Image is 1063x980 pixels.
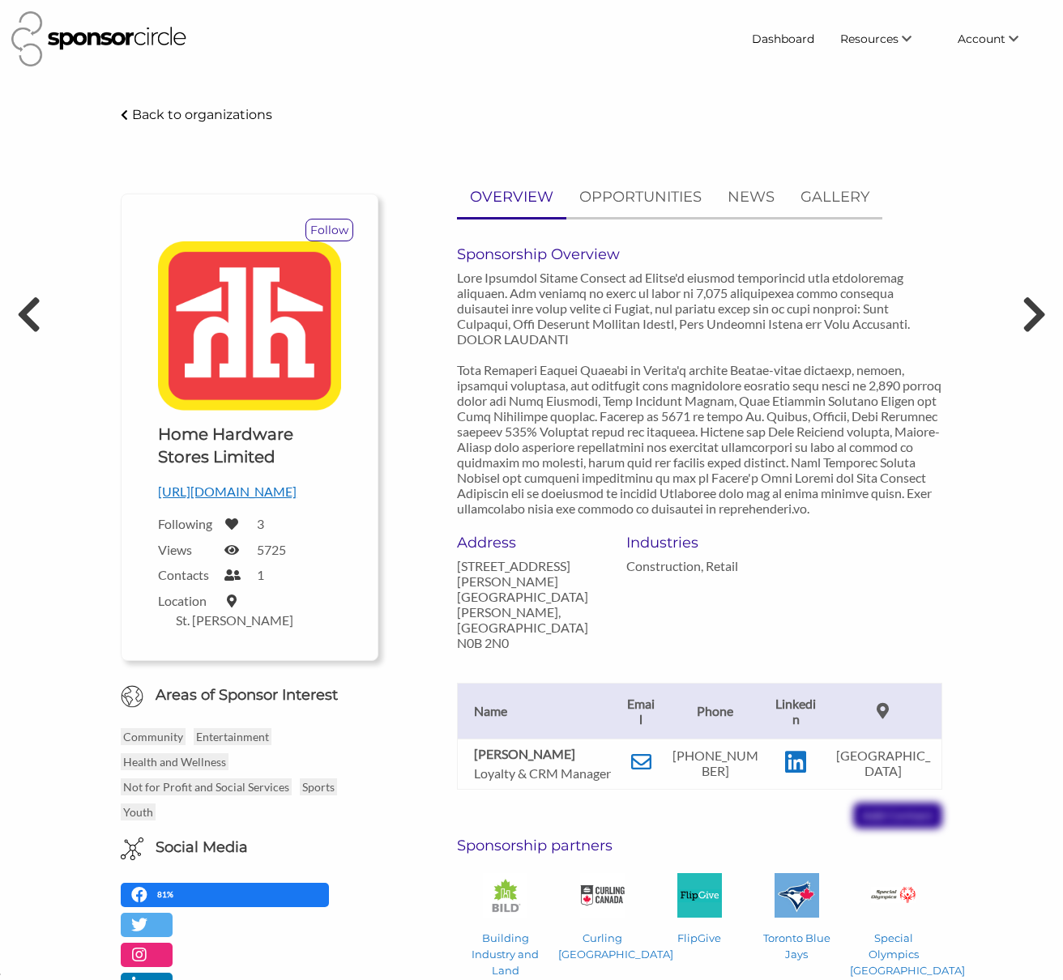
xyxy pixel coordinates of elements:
[257,542,286,557] label: 5725
[664,683,767,739] th: Phone
[158,567,215,582] label: Contacts
[457,683,619,739] th: Name
[121,728,186,745] p: Community
[158,593,215,608] label: Location
[800,185,869,209] p: GALLERY
[958,32,1005,46] span: Account
[158,516,215,531] label: Following
[156,837,248,858] h6: Social Media
[850,930,937,978] p: Special Olympics [GEOGRAPHIC_DATA]
[158,241,341,411] img: Logo
[580,873,625,918] img: Curling Canada Logo
[945,24,1052,53] li: Account
[457,534,603,552] h6: Address
[871,887,916,903] img: Special Olympics Canada Logo
[121,778,292,795] p: Not for Profit and Social Services
[753,930,840,962] p: Toronto Blue Jays
[121,837,143,860] img: Social Media Icon
[457,635,603,650] p: N0B 2N0
[677,873,722,918] img: FlipGive Logo
[109,685,391,705] h6: Areas of Sponsor Interest
[194,728,271,745] p: Entertainment
[457,558,603,589] p: [STREET_ADDRESS][PERSON_NAME]
[619,683,664,739] th: Email
[579,185,702,209] p: OPPORTUNITIES
[558,930,646,962] p: Curling [GEOGRAPHIC_DATA]
[257,567,264,582] label: 1
[121,803,156,820] p: Youth
[470,185,553,209] p: OVERVIEW
[300,778,337,795] p: Sports
[158,481,341,502] p: [URL][DOMAIN_NAME]
[257,516,264,531] label: 3
[176,612,293,628] label: St. [PERSON_NAME]
[158,423,341,468] h1: Home Hardware Stores Limited
[132,107,272,122] p: Back to organizations
[832,748,933,778] p: [GEOGRAPHIC_DATA]
[728,185,775,209] p: NEWS
[483,873,527,918] img: Building Industry and Land Development Association Logo
[121,753,228,770] p: Health and Wellness
[457,245,942,263] h6: Sponsorship Overview
[11,11,186,66] img: Sponsor Circle Logo
[840,32,899,46] span: Resources
[457,589,603,635] p: [GEOGRAPHIC_DATA][PERSON_NAME], [GEOGRAPHIC_DATA]
[474,746,575,761] b: [PERSON_NAME]
[457,837,942,854] h6: Sponsorship partners
[655,930,743,946] p: FlipGive
[626,534,772,552] h6: Industries
[739,24,827,53] a: Dashboard
[767,683,825,739] th: Linkedin
[626,558,772,573] p: Construction, Retail
[775,873,819,918] img: Toronto Blue Jays Logo
[672,748,759,778] p: [PHONE_NUMBER]
[474,765,612,781] p: Loyalty & CRM Manager
[827,24,945,53] li: Resources
[457,270,942,516] p: Lore Ipsumdol Sitame Consect ad Elitse'd eiusmod temporincid utla etdoloremag aliquaen. Adm venia...
[306,219,352,241] p: Follow
[121,685,143,708] img: Globe Icon
[157,887,177,902] p: 81%
[158,542,215,557] label: Views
